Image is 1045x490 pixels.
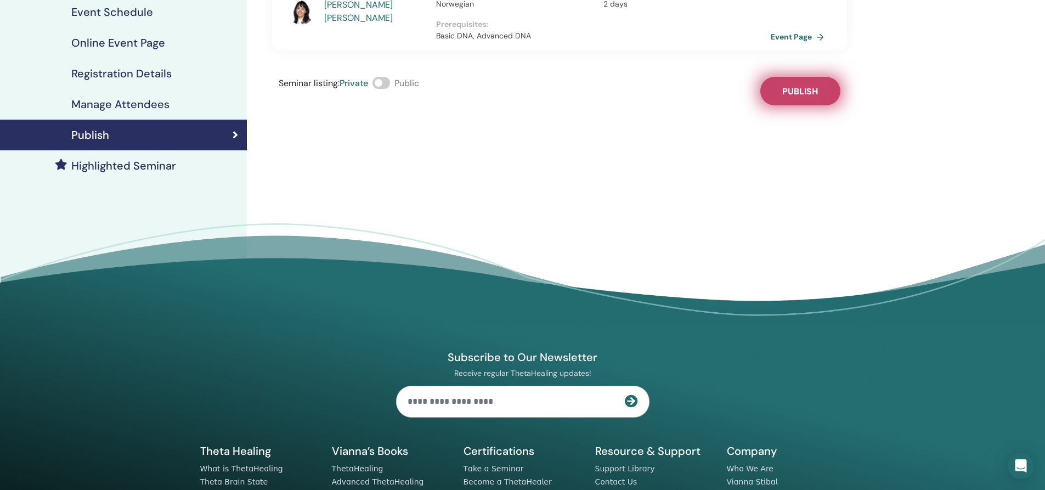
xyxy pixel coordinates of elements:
button: Publish [760,77,840,105]
p: Basic DNA, Advanced DNA [436,30,771,42]
h5: Company [727,444,845,458]
a: Vianna Stibal [727,477,778,486]
span: Public [394,77,419,89]
h4: Event Schedule [71,5,153,19]
span: Private [340,77,368,89]
a: What is ThetaHealing [200,464,283,473]
a: Contact Us [595,477,637,486]
h4: Highlighted Seminar [71,159,176,172]
h4: Registration Details [71,67,172,80]
span: Publish [782,86,818,97]
span: Seminar listing : [279,77,340,89]
div: Open Intercom Messenger [1008,453,1034,479]
p: Prerequisites : [436,19,771,30]
h5: Theta Healing [200,444,319,458]
a: Who We Are [727,464,773,473]
a: Advanced ThetaHealing [332,477,424,486]
a: Support Library [595,464,655,473]
h4: Manage Attendees [71,98,170,111]
a: Take a Seminar [464,464,524,473]
a: Become a ThetaHealer [464,477,552,486]
a: ThetaHealing [332,464,383,473]
h5: Resource & Support [595,444,714,458]
a: Event Page [771,29,828,45]
a: Theta Brain State [200,477,268,486]
h4: Online Event Page [71,36,165,49]
h4: Publish [71,128,109,142]
h5: Certifications [464,444,582,458]
p: Receive regular ThetaHealing updates! [396,368,649,378]
h5: Vianna’s Books [332,444,450,458]
h4: Subscribe to Our Newsletter [396,350,649,364]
